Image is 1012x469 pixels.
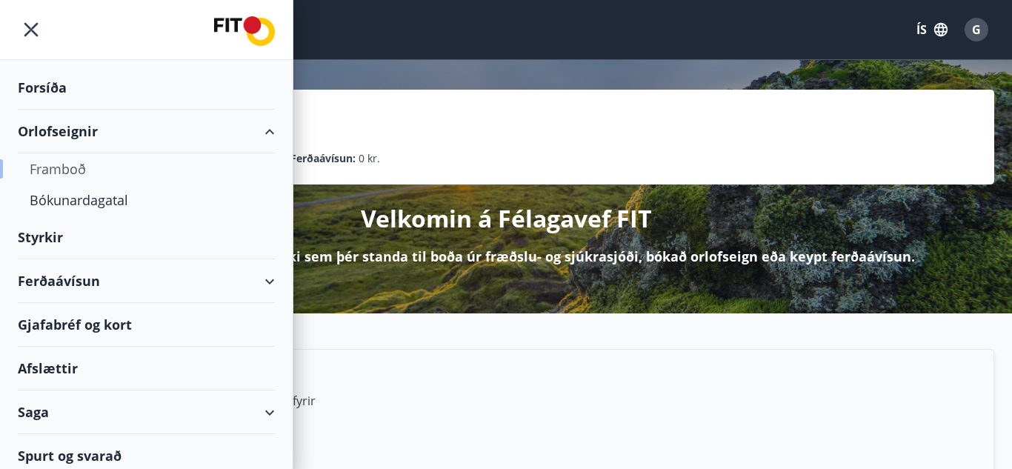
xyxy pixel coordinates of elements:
[18,66,275,110] div: Forsíða
[359,150,380,167] span: 0 kr.
[361,202,652,235] p: Velkomin á Félagavef FIT
[97,247,915,266] p: Hér getur þú sótt um þá styrki sem þér standa til boða úr fræðslu- og sjúkrasjóði, bókað orlofsei...
[959,12,994,47] button: G
[18,347,275,390] div: Afslættir
[18,16,44,43] button: menu
[214,16,275,46] img: union_logo
[908,16,956,43] button: ÍS
[18,259,275,303] div: Ferðaávísun
[30,184,263,216] div: Bókunardagatal
[18,390,275,434] div: Saga
[290,150,356,167] p: Ferðaávísun :
[18,110,275,153] div: Orlofseignir
[18,216,275,259] div: Styrkir
[18,303,275,347] div: Gjafabréf og kort
[30,153,263,184] div: Framboð
[972,21,981,38] span: G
